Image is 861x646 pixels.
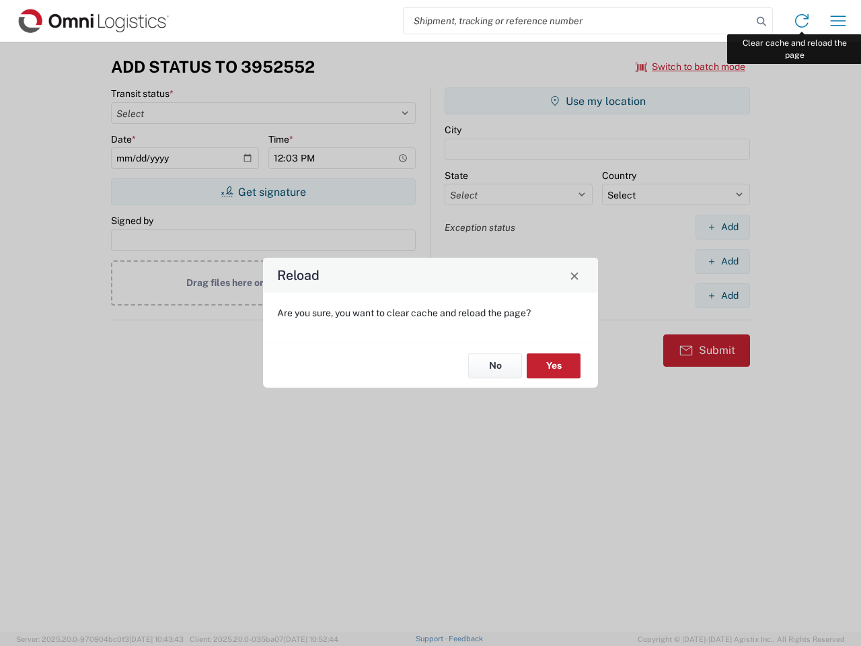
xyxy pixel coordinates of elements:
h4: Reload [277,266,320,285]
p: Are you sure, you want to clear cache and reload the page? [277,307,584,319]
button: Close [565,266,584,285]
input: Shipment, tracking or reference number [404,8,752,34]
button: No [468,353,522,378]
button: Yes [527,353,581,378]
